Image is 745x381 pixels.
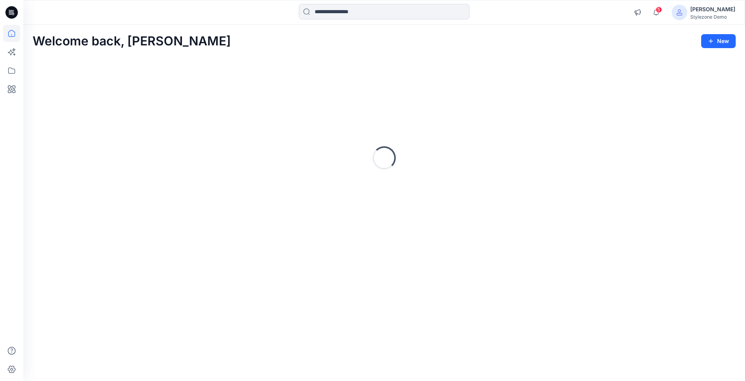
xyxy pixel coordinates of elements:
h2: Welcome back, [PERSON_NAME] [33,34,231,48]
span: 5 [656,7,662,13]
button: New [701,34,736,48]
div: Stylezone Demo [690,14,735,20]
div: [PERSON_NAME] [690,5,735,14]
svg: avatar [676,9,683,16]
